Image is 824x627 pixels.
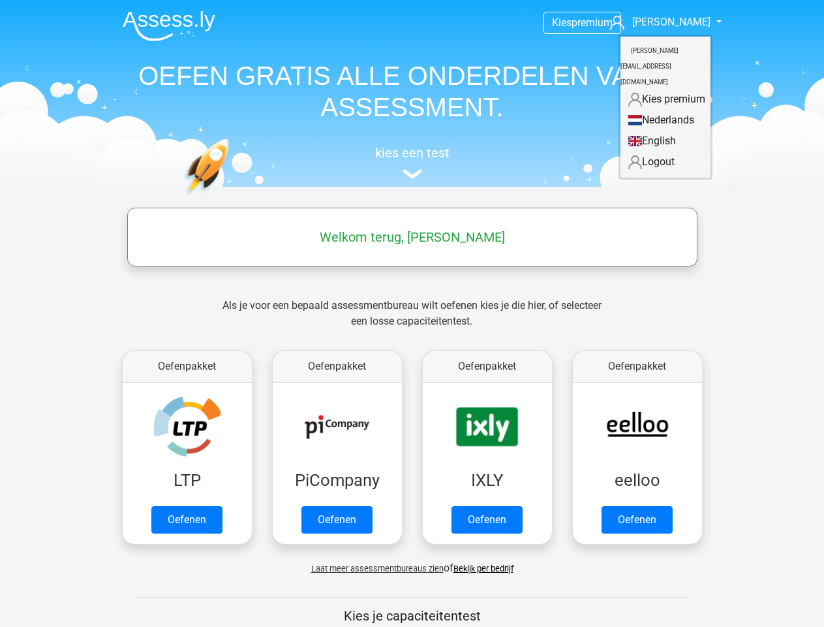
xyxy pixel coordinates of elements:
a: Kiespremium [544,14,620,31]
a: Oefenen [151,506,222,534]
a: Logout [620,152,710,172]
a: Oefenen [602,506,673,534]
a: Kies premium [620,89,710,110]
span: Laat meer assessmentbureaus zien [311,564,444,573]
img: Assessly [123,10,215,41]
div: [PERSON_NAME] [618,35,712,180]
span: [PERSON_NAME] [632,16,710,28]
a: Nederlands [620,110,710,131]
a: kies een test [112,145,712,180]
span: premium [572,16,613,29]
small: [PERSON_NAME][EMAIL_ADDRESS][DOMAIN_NAME] [620,37,679,96]
a: [PERSON_NAME] [605,14,712,30]
a: Bekijk per bedrijf [453,564,513,573]
div: Als je voor een bepaald assessmentbureau wilt oefenen kies je die hier, of selecteer een losse ca... [212,298,612,345]
img: oefenen [184,138,280,257]
h5: kies een test [112,145,712,161]
h5: Kies je capaciteitentest [134,608,691,624]
h5: Welkom terug, [PERSON_NAME] [134,229,691,245]
span: Kies [552,16,572,29]
img: assessment [403,169,422,179]
div: of [112,550,712,576]
a: English [620,131,710,152]
a: Oefenen [451,506,523,534]
h1: OEFEN GRATIS ALLE ONDERDELEN VAN JE ASSESSMENT. [112,60,712,123]
a: Oefenen [301,506,373,534]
